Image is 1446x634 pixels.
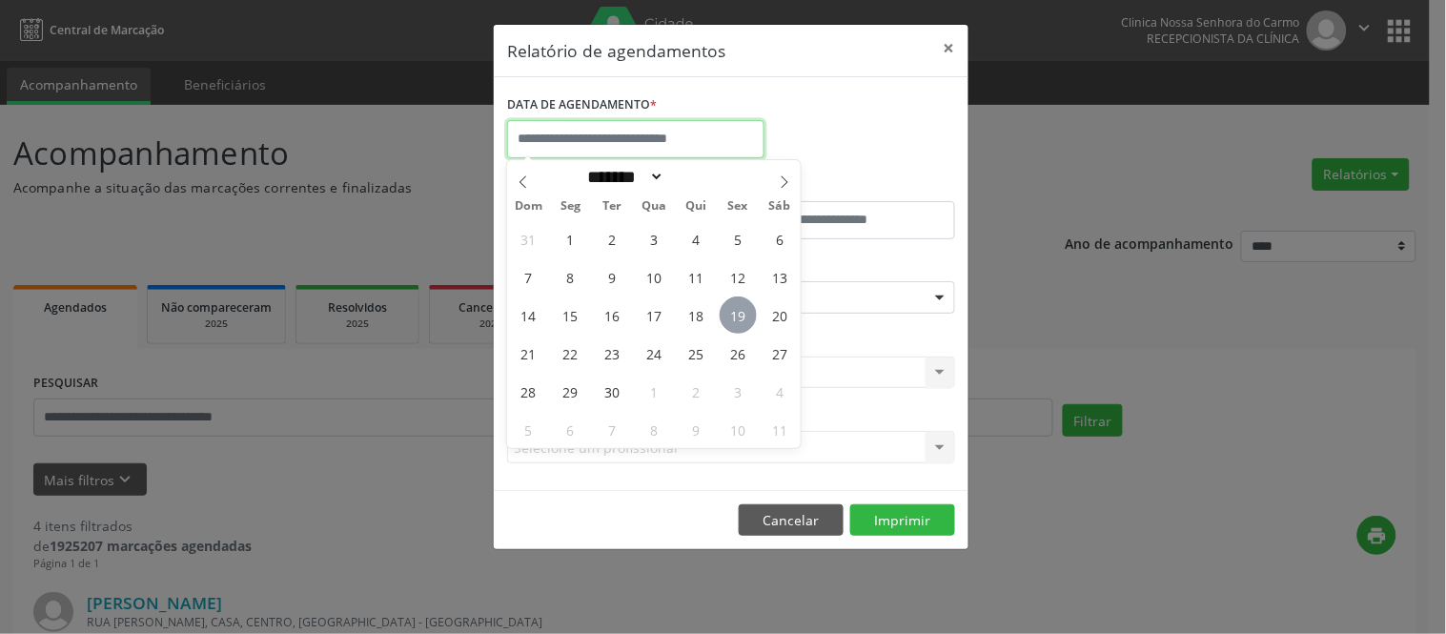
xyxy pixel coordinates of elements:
[717,200,759,213] span: Sex
[510,258,547,296] span: Setembro 7, 2025
[678,373,715,410] span: Outubro 2, 2025
[636,258,673,296] span: Setembro 10, 2025
[850,504,955,537] button: Imprimir
[594,411,631,448] span: Outubro 7, 2025
[510,335,547,372] span: Setembro 21, 2025
[594,373,631,410] span: Setembro 30, 2025
[675,200,717,213] span: Qui
[664,167,727,187] input: Year
[720,373,757,410] span: Outubro 3, 2025
[636,335,673,372] span: Setembro 24, 2025
[736,172,955,201] label: ATÉ
[510,297,547,334] span: Setembro 14, 2025
[720,335,757,372] span: Setembro 26, 2025
[510,220,547,257] span: Agosto 31, 2025
[762,220,799,257] span: Setembro 6, 2025
[739,504,844,537] button: Cancelar
[762,297,799,334] span: Setembro 20, 2025
[549,200,591,213] span: Seg
[594,258,631,296] span: Setembro 9, 2025
[678,411,715,448] span: Outubro 9, 2025
[636,411,673,448] span: Outubro 8, 2025
[552,411,589,448] span: Outubro 6, 2025
[636,220,673,257] span: Setembro 3, 2025
[930,25,968,72] button: Close
[507,38,725,63] h5: Relatório de agendamentos
[510,373,547,410] span: Setembro 28, 2025
[581,167,665,187] select: Month
[552,373,589,410] span: Setembro 29, 2025
[507,91,657,120] label: DATA DE AGENDAMENTO
[678,297,715,334] span: Setembro 18, 2025
[759,200,801,213] span: Sáb
[552,258,589,296] span: Setembro 8, 2025
[510,411,547,448] span: Outubro 5, 2025
[636,373,673,410] span: Outubro 1, 2025
[594,297,631,334] span: Setembro 16, 2025
[636,297,673,334] span: Setembro 17, 2025
[762,335,799,372] span: Setembro 27, 2025
[507,200,549,213] span: Dom
[762,373,799,410] span: Outubro 4, 2025
[720,258,757,296] span: Setembro 12, 2025
[678,335,715,372] span: Setembro 25, 2025
[591,200,633,213] span: Ter
[762,411,799,448] span: Outubro 11, 2025
[552,220,589,257] span: Setembro 1, 2025
[552,335,589,372] span: Setembro 22, 2025
[594,335,631,372] span: Setembro 23, 2025
[720,220,757,257] span: Setembro 5, 2025
[552,297,589,334] span: Setembro 15, 2025
[720,297,757,334] span: Setembro 19, 2025
[678,258,715,296] span: Setembro 11, 2025
[762,258,799,296] span: Setembro 13, 2025
[594,220,631,257] span: Setembro 2, 2025
[678,220,715,257] span: Setembro 4, 2025
[720,411,757,448] span: Outubro 10, 2025
[633,200,675,213] span: Qua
